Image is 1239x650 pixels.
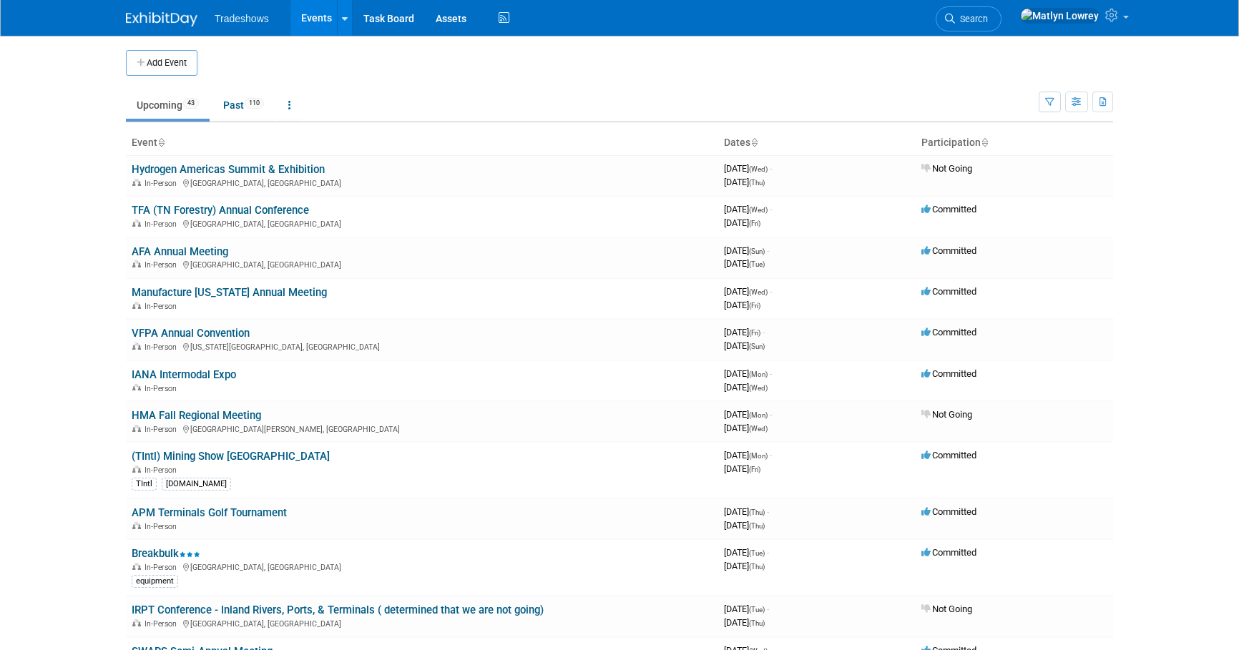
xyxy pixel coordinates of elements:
span: [DATE] [724,561,765,571]
div: [GEOGRAPHIC_DATA], [GEOGRAPHIC_DATA] [132,217,712,229]
span: In-Person [145,522,181,531]
span: Committed [921,450,976,461]
div: TIntl [132,478,157,491]
div: [US_STATE][GEOGRAPHIC_DATA], [GEOGRAPHIC_DATA] [132,340,712,352]
div: [GEOGRAPHIC_DATA], [GEOGRAPHIC_DATA] [132,258,712,270]
span: - [767,506,769,517]
span: (Sun) [749,247,765,255]
span: (Thu) [749,179,765,187]
span: (Thu) [749,508,765,516]
span: [DATE] [724,409,772,420]
img: In-Person Event [132,179,141,186]
span: In-Person [145,302,181,311]
span: Committed [921,245,976,256]
span: - [770,286,772,297]
span: (Tue) [749,260,765,268]
span: Committed [921,506,976,517]
img: In-Person Event [132,343,141,350]
span: In-Person [145,425,181,434]
span: (Thu) [749,563,765,571]
a: AFA Annual Meeting [132,245,228,258]
span: [DATE] [724,177,765,187]
a: Manufacture [US_STATE] Annual Meeting [132,286,327,299]
a: VFPA Annual Convention [132,327,250,340]
a: Sort by Event Name [157,137,165,148]
span: In-Person [145,384,181,393]
span: [DATE] [724,604,769,614]
a: TFA (TN Forestry) Annual Conference [132,204,309,217]
a: Hydrogen Americas Summit & Exhibition [132,163,325,176]
a: HMA Fall Regional Meeting [132,409,261,422]
span: - [770,368,772,379]
img: In-Person Event [132,619,141,626]
span: Not Going [921,604,972,614]
span: (Tue) [749,606,765,614]
span: Committed [921,368,976,379]
span: In-Person [145,466,181,475]
span: - [767,547,769,558]
span: In-Person [145,179,181,188]
span: (Fri) [749,466,760,473]
img: In-Person Event [132,220,141,227]
div: [GEOGRAPHIC_DATA], [GEOGRAPHIC_DATA] [132,177,712,188]
span: - [770,204,772,215]
span: [DATE] [724,463,760,474]
span: - [770,450,772,461]
span: - [767,604,769,614]
span: (Wed) [749,206,768,214]
span: [DATE] [724,506,769,517]
img: In-Person Event [132,384,141,391]
span: In-Person [145,220,181,229]
img: In-Person Event [132,302,141,309]
img: In-Person Event [132,466,141,473]
img: Matlyn Lowrey [1020,8,1100,24]
span: Tradeshows [215,13,269,24]
span: [DATE] [724,547,769,558]
a: IANA Intermodal Expo [132,368,236,381]
div: equipment [132,575,178,588]
span: Not Going [921,409,972,420]
span: - [763,327,765,338]
span: (Wed) [749,425,768,433]
img: In-Person Event [132,563,141,570]
span: [DATE] [724,617,765,628]
span: (Thu) [749,619,765,627]
img: In-Person Event [132,425,141,432]
span: Committed [921,286,976,297]
th: Dates [718,131,916,155]
button: Add Event [126,50,197,76]
span: [DATE] [724,245,769,256]
span: In-Person [145,619,181,629]
span: In-Person [145,343,181,352]
span: [DATE] [724,204,772,215]
span: (Sun) [749,343,765,350]
a: Past110 [212,92,275,119]
span: Committed [921,204,976,215]
a: (TIntl) Mining Show [GEOGRAPHIC_DATA] [132,450,330,463]
span: (Mon) [749,370,768,378]
span: - [770,409,772,420]
span: (Fri) [749,329,760,337]
span: (Fri) [749,302,760,310]
span: Committed [921,547,976,558]
span: [DATE] [724,163,772,174]
span: [DATE] [724,286,772,297]
span: [DATE] [724,368,772,379]
span: [DATE] [724,217,760,228]
span: 43 [183,98,199,109]
span: Search [955,14,988,24]
a: Sort by Participation Type [981,137,988,148]
span: [DATE] [724,300,760,310]
img: In-Person Event [132,260,141,267]
span: [DATE] [724,423,768,433]
span: 110 [245,98,264,109]
th: Event [126,131,718,155]
span: [DATE] [724,382,768,393]
span: (Fri) [749,220,760,227]
span: - [770,163,772,174]
a: Upcoming43 [126,92,210,119]
span: In-Person [145,260,181,270]
th: Participation [916,131,1113,155]
span: (Wed) [749,165,768,173]
span: [DATE] [724,327,765,338]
